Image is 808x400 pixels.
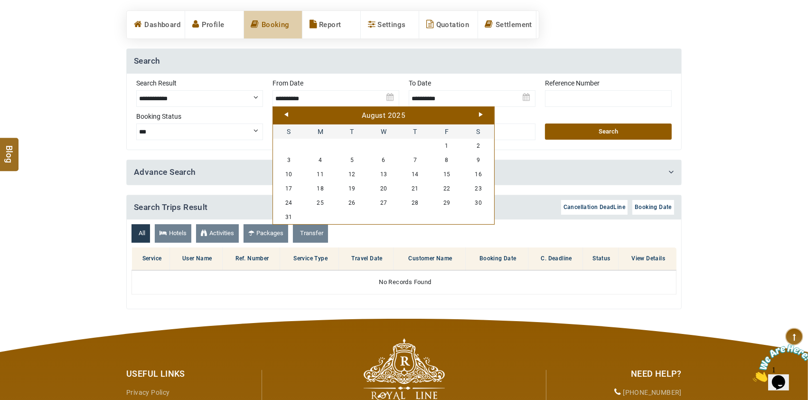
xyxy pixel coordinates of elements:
a: Transfer [293,224,328,243]
a: 13 [368,167,400,181]
span: Sunday [273,124,305,139]
div: Need Help? [554,368,682,380]
span: Tuesday [336,124,368,139]
th: Customer Name [393,248,465,270]
a: 27 [368,196,400,210]
a: 12 [336,167,368,181]
span: 1 [4,4,8,12]
a: 14 [399,167,431,181]
span: August [362,111,385,120]
a: Settlement [478,11,536,38]
a: 31 [273,210,305,224]
a: 7 [399,153,431,167]
a: 24 [273,196,305,210]
label: Search Result [136,78,263,88]
a: 23 [462,181,494,196]
iframe: chat widget [749,341,808,386]
a: Report [302,11,360,38]
label: Reference Number [545,78,672,88]
a: 3 [273,153,305,167]
button: Search [545,124,672,140]
th: Booking Date [465,248,528,270]
span: Friday [431,124,463,139]
th: Service [132,248,170,270]
a: 26 [336,196,368,210]
a: 30 [462,196,494,210]
span: Cancellation DeadLine [564,204,625,210]
a: 15 [431,167,463,181]
a: 20 [368,181,400,196]
a: 8 [431,153,463,167]
h4: Search [127,49,681,74]
a: 11 [305,167,337,181]
a: 19 [336,181,368,196]
span: Booking Date [635,204,672,210]
a: Prev [284,112,288,117]
a: Advance Search [134,167,196,177]
label: Booking Status [136,112,263,121]
span: Thursday [399,124,431,139]
a: 28 [399,196,431,210]
img: Chat attention grabber [4,4,63,41]
th: User Name [169,248,222,270]
a: 22 [431,181,463,196]
a: Profile [185,11,243,38]
a: 29 [431,196,463,210]
a: 21 [399,181,431,196]
span: Blog [3,145,16,153]
a: 1 [431,139,463,153]
a: Privacy Policy [126,389,170,396]
a: 16 [462,167,494,181]
a: 9 [462,153,494,167]
a: Next [479,112,483,117]
th: Travel Date [338,248,393,270]
th: C. Deadline [528,248,583,270]
div: Useful Links [126,368,254,380]
a: 10 [273,167,305,181]
a: Packages [244,224,288,243]
a: Dashboard [127,11,185,38]
a: Settings [361,11,419,38]
span: Monday [305,124,337,139]
a: Activities [196,224,239,243]
h4: Search Trips Result [127,195,681,220]
a: 18 [305,181,337,196]
a: 25 [305,196,337,210]
a: 5 [336,153,368,167]
a: Quotation [419,11,477,38]
a: 4 [305,153,337,167]
th: Service Type [280,248,339,270]
span: Wednesday [368,124,400,139]
th: Ref. Number [222,248,280,270]
span: 2025 [388,111,406,120]
a: All [132,224,150,243]
a: 2 [462,139,494,153]
a: 17 [273,181,305,196]
a: Booking [244,11,302,38]
a: 6 [368,153,400,167]
th: View Details [618,248,676,270]
th: Status [583,248,618,270]
a: Hotels [155,224,191,243]
td: No Records Found [132,270,676,294]
span: Saturday [462,124,494,139]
